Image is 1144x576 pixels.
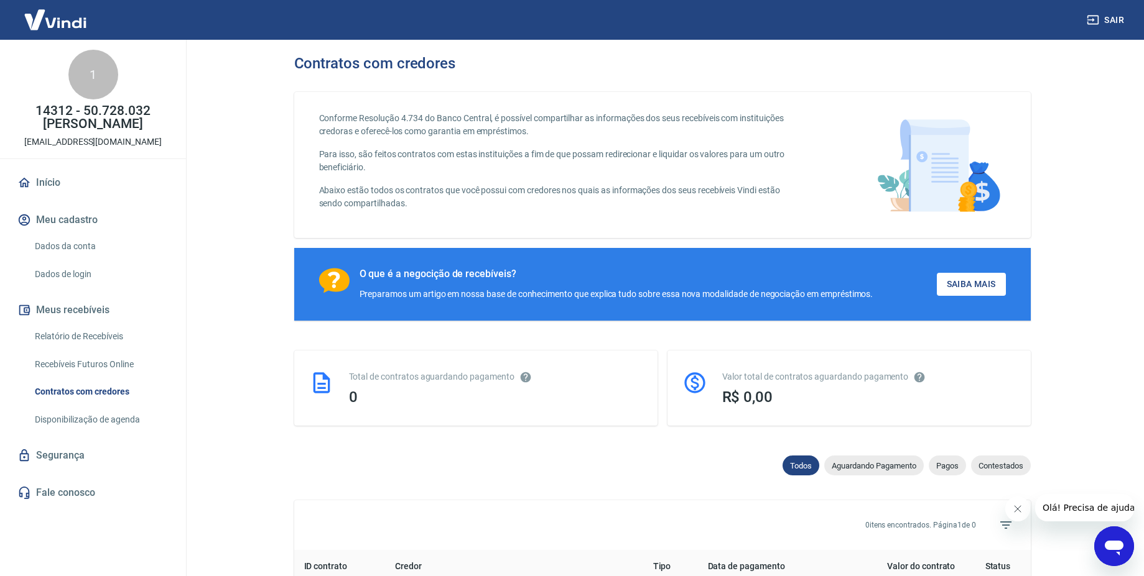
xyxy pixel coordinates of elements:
[15,1,96,39] img: Vindi
[824,455,924,475] div: Aguardando Pagamento
[929,461,966,470] span: Pagos
[971,461,1031,470] span: Contestados
[1084,9,1129,32] button: Sair
[360,288,873,301] div: Preparamos um artigo em nossa base de conhecimento que explica tudo sobre essa nova modalidade de...
[1094,526,1134,566] iframe: Botão para abrir a janela de mensagens
[24,135,162,149] p: [EMAIL_ADDRESS][DOMAIN_NAME]
[937,273,1006,296] a: Saiba Mais
[319,148,800,174] p: Para isso, são feitos contratos com estas instituições a fim de que possam redirecionar e liquida...
[30,407,171,432] a: Disponibilização de agenda
[783,461,819,470] span: Todos
[865,519,976,531] p: 0 itens encontrados. Página 1 de 0
[913,371,926,383] svg: O valor comprometido não se refere a pagamentos pendentes na Vindi e sim como garantia a outras i...
[991,510,1021,540] span: Filtros
[15,296,171,324] button: Meus recebíveis
[15,169,171,196] a: Início
[30,262,171,287] a: Dados de login
[294,55,456,72] h3: Contratos com credores
[30,352,171,377] a: Recebíveis Futuros Online
[30,379,171,405] a: Contratos com credores
[15,442,171,469] a: Segurança
[319,184,800,210] p: Abaixo estão todos os contratos que você possui com credores nos quais as informações dos seus re...
[783,455,819,475] div: Todos
[10,104,176,130] p: 14312 - 50.728.032 [PERSON_NAME]
[7,9,105,19] span: Olá! Precisa de ajuda?
[15,206,171,234] button: Meu cadastro
[929,455,966,475] div: Pagos
[349,388,643,406] div: 0
[1005,496,1030,521] iframe: Fechar mensagem
[1035,494,1134,521] iframe: Mensagem da empresa
[319,112,800,138] p: Conforme Resolução 4.734 do Banco Central, é possível compartilhar as informações dos seus recebí...
[971,455,1031,475] div: Contestados
[360,268,873,280] div: O que é a negocição de recebíveis?
[722,370,1016,383] div: Valor total de contratos aguardando pagamento
[349,370,643,383] div: Total de contratos aguardando pagamento
[519,371,532,383] svg: Esses contratos não se referem à Vindi, mas sim a outras instituições.
[30,234,171,259] a: Dados da conta
[68,50,118,99] div: 1
[15,479,171,506] a: Fale conosco
[30,324,171,349] a: Relatório de Recebíveis
[824,461,924,470] span: Aguardando Pagamento
[319,268,350,293] img: Ícone com um ponto de interrogação.
[722,388,773,406] span: R$ 0,00
[871,112,1006,218] img: main-image.9f1869c469d712ad33ce.png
